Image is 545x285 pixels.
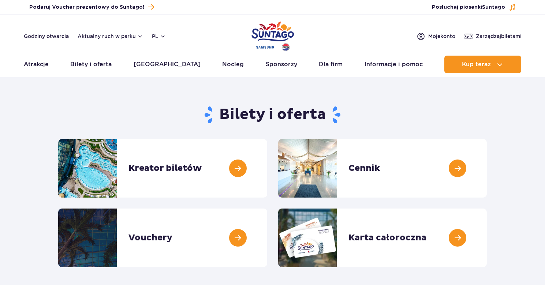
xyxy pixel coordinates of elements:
[152,33,166,40] button: pl
[444,56,521,73] button: Kup teraz
[462,61,491,68] span: Kup teraz
[58,105,487,124] h1: Bilety i oferta
[70,56,112,73] a: Bilety i oferta
[432,4,516,11] button: Posłuchaj piosenkiSuntago
[29,4,144,11] span: Podaruj Voucher prezentowy do Suntago!
[432,4,505,11] span: Posłuchaj piosenki
[428,33,455,40] span: Moje konto
[222,56,244,73] a: Nocleg
[476,33,522,40] span: Zarządzaj biletami
[24,56,49,73] a: Atrakcje
[24,33,69,40] a: Godziny otwarcia
[29,2,154,12] a: Podaruj Voucher prezentowy do Suntago!
[134,56,201,73] a: [GEOGRAPHIC_DATA]
[266,56,297,73] a: Sponsorzy
[78,33,143,39] button: Aktualny ruch w parku
[319,56,343,73] a: Dla firm
[464,32,522,41] a: Zarządzajbiletami
[251,18,294,52] a: Park of Poland
[365,56,423,73] a: Informacje i pomoc
[482,5,505,10] span: Suntago
[417,32,455,41] a: Mojekonto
